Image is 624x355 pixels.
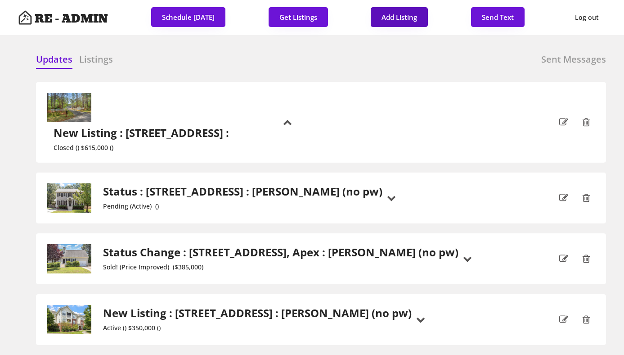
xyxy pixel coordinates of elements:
img: 20250724172752824132000000-o.jpg [47,183,92,213]
h6: Listings [79,53,113,66]
div: Closed () $615,000 () [54,144,232,152]
h2: Status : [STREET_ADDRESS] : [PERSON_NAME] (no pw) [103,185,382,198]
img: 20250409202501095101000000-o.jpg [47,93,92,122]
div: Sold! (Price Improved) ($385,000) [103,264,458,271]
img: Artboard%201%20copy%203.svg [18,10,32,25]
button: Send Text [471,7,525,27]
h4: RE - ADMIN [35,13,108,25]
img: 20250827153836914057000000-o.jpg [47,305,92,334]
h2: New Listing : [STREET_ADDRESS] : [54,127,232,140]
div: Active () $350,000 () [103,324,412,332]
h2: Status Change : [STREET_ADDRESS], Apex : [PERSON_NAME] (no pw) [103,246,458,259]
h6: Sent Messages [541,53,606,66]
h2: New Listing : [STREET_ADDRESS] : [PERSON_NAME] (no pw) [103,307,412,320]
h6: Updates [36,53,72,66]
button: Add Listing [371,7,428,27]
div: Pending (Active) () [103,203,382,210]
button: Get Listings [269,7,328,27]
button: Schedule [DATE] [151,7,225,27]
button: Log out [568,7,606,28]
img: 20250519200703221918000000-o.jpg [47,244,92,273]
